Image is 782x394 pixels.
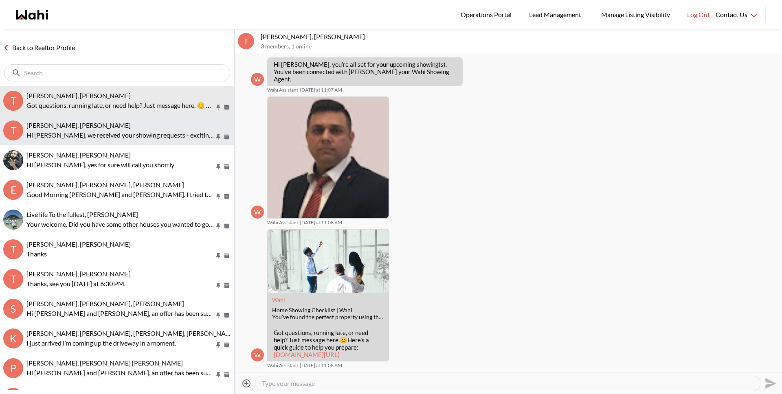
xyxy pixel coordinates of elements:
[272,307,384,314] div: Home Showing Checklist | Wahi
[272,296,285,303] a: Attachment
[26,270,131,278] span: [PERSON_NAME], [PERSON_NAME]
[300,87,342,93] time: 2025-09-25T15:07:59.930Z
[26,279,215,289] p: Thanks, see you [DATE] at 6:30 PM.
[215,282,222,289] button: Pin
[3,150,23,170] img: S
[222,223,231,230] button: Archive
[215,104,222,111] button: Pin
[26,240,131,248] span: [PERSON_NAME], [PERSON_NAME]
[274,351,340,358] a: [DOMAIN_NAME][URL]
[26,368,215,378] p: Hi [PERSON_NAME] and [PERSON_NAME], an offer has been submitted for [STREET_ADDRESS]. If you’re s...
[26,101,215,110] p: Got questions, running late, or need help? Just message here. 😊 Here’s a quick guide to help you ...
[26,309,215,318] p: Hi [PERSON_NAME] and [PERSON_NAME], an offer has been submitted for [STREET_ADDRESS]. If you’re s...
[222,371,231,378] button: Archive
[251,206,264,219] div: W
[16,10,48,20] a: Wahi homepage
[3,358,23,378] div: P
[222,252,231,259] button: Archive
[222,341,231,348] button: Archive
[274,61,456,83] p: Hi [PERSON_NAME], you’re all set for your upcoming showing(s). You’ve been connected with [PERSON...
[215,163,222,170] button: Pin
[26,300,184,307] span: [PERSON_NAME], [PERSON_NAME], [PERSON_NAME]
[268,230,389,293] img: Home Showing Checklist | Wahi
[3,328,23,348] div: K
[26,160,215,170] p: Hi [PERSON_NAME], yes for sure will call you shortly
[3,91,23,111] div: T
[215,341,222,348] button: Pin
[268,97,389,218] img: ACg8ocLtspn1l4M8DS4sjwCn6koHce7JN68-C_3EfzqongzO8Gsov_M=s96-c
[251,73,264,86] div: W
[215,193,222,200] button: Pin
[222,193,231,200] button: Archive
[26,151,131,159] span: [PERSON_NAME], [PERSON_NAME]
[760,374,779,392] button: Send
[3,299,23,319] div: S
[3,180,23,200] div: E
[222,312,231,319] button: Archive
[251,348,264,361] div: W
[26,219,215,229] p: Your welcome. Did you have some other houses you wanted to go and see and we can arrange it for you?
[3,269,23,289] div: T
[215,312,222,319] button: Pin
[26,359,183,367] span: [PERSON_NAME], [PERSON_NAME] [PERSON_NAME]
[300,362,342,369] time: 2025-09-25T15:08:03.648Z
[215,252,222,259] button: Pin
[26,92,131,99] span: [PERSON_NAME], [PERSON_NAME]
[687,9,710,20] span: Log Out
[529,9,584,20] span: Lead Management
[3,210,23,230] img: L
[24,69,212,77] input: Search
[222,163,231,170] button: Archive
[215,371,222,378] button: Pin
[267,362,298,369] span: Wahi Assistant
[267,87,298,93] span: Wahi Assistant
[272,314,384,321] div: You’ve found the perfect property using the Wahi app. Now what? Book a showing instantly and foll...
[26,190,215,199] p: Good Morning [PERSON_NAME] and [PERSON_NAME]. I tried to book an appointment for 30 [PERSON_NAME]...
[267,219,298,226] span: Wahi Assistant
[3,239,23,259] div: T
[262,379,753,387] textarea: Type your message
[222,282,231,289] button: Archive
[26,130,215,140] p: Hi [PERSON_NAME], we received your showing requests - exciting 🎉 . We will be in touch shortly.
[300,219,342,226] time: 2025-09-25T15:08:03.243Z
[274,329,383,358] p: Got questions, running late, or need help? Just message here. Here’s a quick guide to help you pr...
[26,181,184,188] span: [PERSON_NAME], [PERSON_NAME], [PERSON_NAME]
[215,134,222,140] button: Pin
[215,223,222,230] button: Pin
[26,249,215,259] p: Thanks
[26,329,237,337] span: [PERSON_NAME], [PERSON_NAME], [PERSON_NAME], [PERSON_NAME]
[26,338,215,348] p: I just arrived I’m coming up the driveway in a moment.
[222,104,231,111] button: Archive
[3,210,23,230] div: Live life To the fullest, Michelle
[461,9,514,20] span: Operations Portal
[222,134,231,140] button: Archive
[238,33,254,49] div: T
[3,120,23,140] div: T
[261,43,779,50] p: 3 members , 1 online
[26,121,131,129] span: [PERSON_NAME], [PERSON_NAME]
[340,336,347,344] span: 😊
[599,9,672,20] span: Manage Listing Visibility
[3,150,23,170] div: Saeid Kanani, Michelle
[26,210,138,218] span: Live life To the fullest, [PERSON_NAME]
[261,33,779,41] p: [PERSON_NAME], [PERSON_NAME]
